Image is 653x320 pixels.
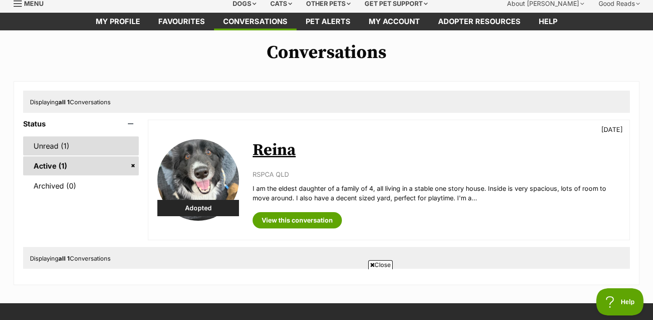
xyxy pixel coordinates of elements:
[429,13,530,30] a: Adopter resources
[297,13,360,30] a: Pet alerts
[253,170,620,179] p: RSPCA QLD
[530,13,566,30] a: Help
[214,13,297,30] a: conversations
[23,136,139,155] a: Unread (1)
[23,156,139,175] a: Active (1)
[58,255,70,262] strong: all 1
[368,260,393,269] span: Close
[601,125,623,134] p: [DATE]
[30,98,111,106] span: Displaying Conversations
[30,255,111,262] span: Displaying Conversations
[87,13,149,30] a: My profile
[253,140,296,160] a: Reina
[253,212,342,228] a: View this conversation
[360,13,429,30] a: My account
[596,288,644,315] iframe: Help Scout Beacon - Open
[23,120,139,128] header: Status
[23,176,139,195] a: Archived (0)
[58,98,70,106] strong: all 1
[157,200,239,216] div: Adopted
[253,184,620,203] p: I am the eldest daughter of a family of 4, all living in a stable one story house. Inside is very...
[157,139,239,221] img: Reina
[149,13,214,30] a: Favourites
